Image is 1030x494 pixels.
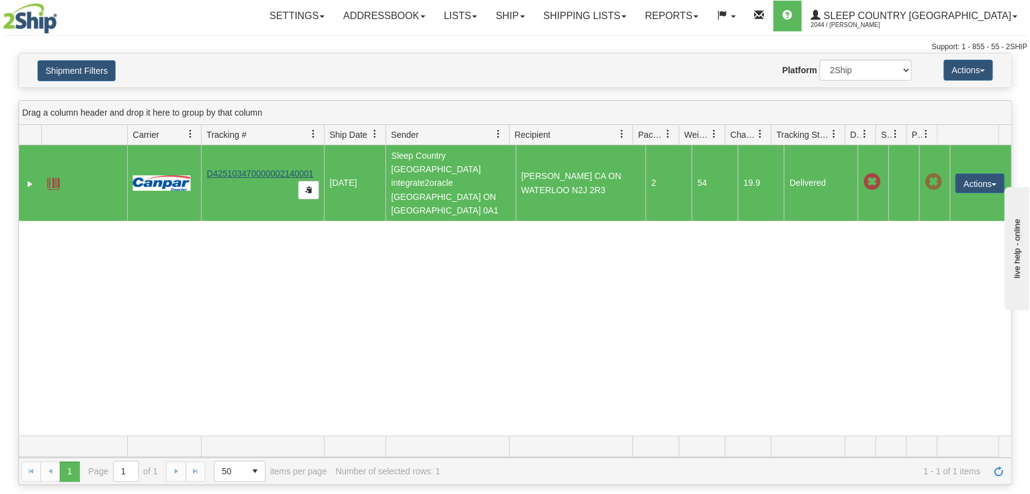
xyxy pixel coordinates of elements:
div: Number of selected rows: 1 [336,466,440,476]
span: Weight [684,129,710,141]
td: Delivered [784,145,857,221]
td: Sleep Country [GEOGRAPHIC_DATA] integrate2oracle [GEOGRAPHIC_DATA] ON [GEOGRAPHIC_DATA] 0A1 [385,145,516,221]
span: Recipient [514,129,550,141]
td: [PERSON_NAME] CA ON WATERLOO N2J 2R3 [516,145,646,221]
a: Sender filter column settings [488,124,509,145]
span: Pickup Status [911,129,922,141]
a: Label [47,172,60,192]
a: Lists [434,1,486,31]
a: Pickup Status filter column settings [916,124,937,145]
a: Refresh [989,461,1008,481]
span: 2044 / [PERSON_NAME] [811,19,903,31]
a: Ship Date filter column settings [364,124,385,145]
button: Copy to clipboard [298,181,319,199]
a: Reports [635,1,707,31]
a: Tracking # filter column settings [303,124,324,145]
span: Carrier [133,129,159,141]
span: Page of 1 [88,461,158,482]
a: Shipment Issues filter column settings [885,124,906,145]
td: 2 [645,145,691,221]
span: Tracking Status [776,129,830,141]
span: Packages [638,129,664,141]
a: Addressbook [334,1,434,31]
span: Tracking # [206,129,246,141]
span: 50 [222,465,238,477]
span: Delivery Status [850,129,860,141]
a: Tracking Status filter column settings [824,124,844,145]
img: 14 - Canpar [133,175,191,191]
span: Pickup Not Assigned [924,173,942,191]
span: Page sizes drop down [214,461,265,482]
span: Late [863,173,880,191]
a: Ship [486,1,533,31]
a: Settings [260,1,334,31]
td: [DATE] [324,145,385,221]
a: D425103470000002140001 [206,169,313,178]
div: Support: 1 - 855 - 55 - 2SHIP [3,42,1027,52]
td: 19.9 [737,145,784,221]
span: Page 1 [60,461,79,481]
a: Shipping lists [534,1,635,31]
span: Ship Date [329,129,367,141]
div: grid grouping header [19,101,1011,125]
img: logo2044.jpg [3,3,57,34]
button: Actions [955,173,1004,193]
input: Page 1 [114,461,138,481]
label: Platform [782,64,817,76]
div: live help - online [9,10,114,20]
span: items per page [214,461,327,482]
a: Recipient filter column settings [611,124,632,145]
a: Carrier filter column settings [180,124,201,145]
a: Delivery Status filter column settings [854,124,875,145]
a: Expand [24,178,36,190]
span: Charge [730,129,756,141]
button: Shipment Filters [37,60,116,81]
span: select [245,461,265,481]
a: Sleep Country [GEOGRAPHIC_DATA] 2044 / [PERSON_NAME] [801,1,1026,31]
a: Packages filter column settings [658,124,678,145]
span: Sender [391,129,419,141]
span: Sleep Country [GEOGRAPHIC_DATA] [820,10,1011,21]
td: 54 [691,145,737,221]
span: Shipment Issues [881,129,891,141]
a: Weight filter column settings [704,124,725,145]
iframe: chat widget [1002,184,1029,309]
a: Charge filter column settings [750,124,771,145]
span: 1 - 1 of 1 items [449,466,980,476]
button: Actions [943,60,993,81]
